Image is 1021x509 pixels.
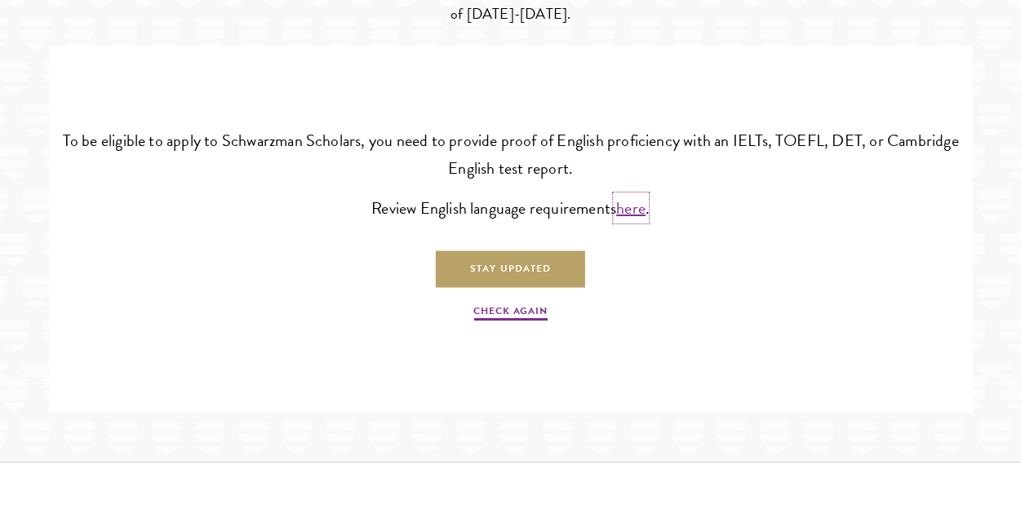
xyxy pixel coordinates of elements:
[61,126,960,182] p: To be eligible to apply to Schwarzman Scholars, you need to provide proof of English proficiency ...
[61,194,960,222] p: Review English language requirements .
[436,250,585,287] a: Stay Updated
[473,303,547,323] a: Check Again
[616,196,646,220] a: here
